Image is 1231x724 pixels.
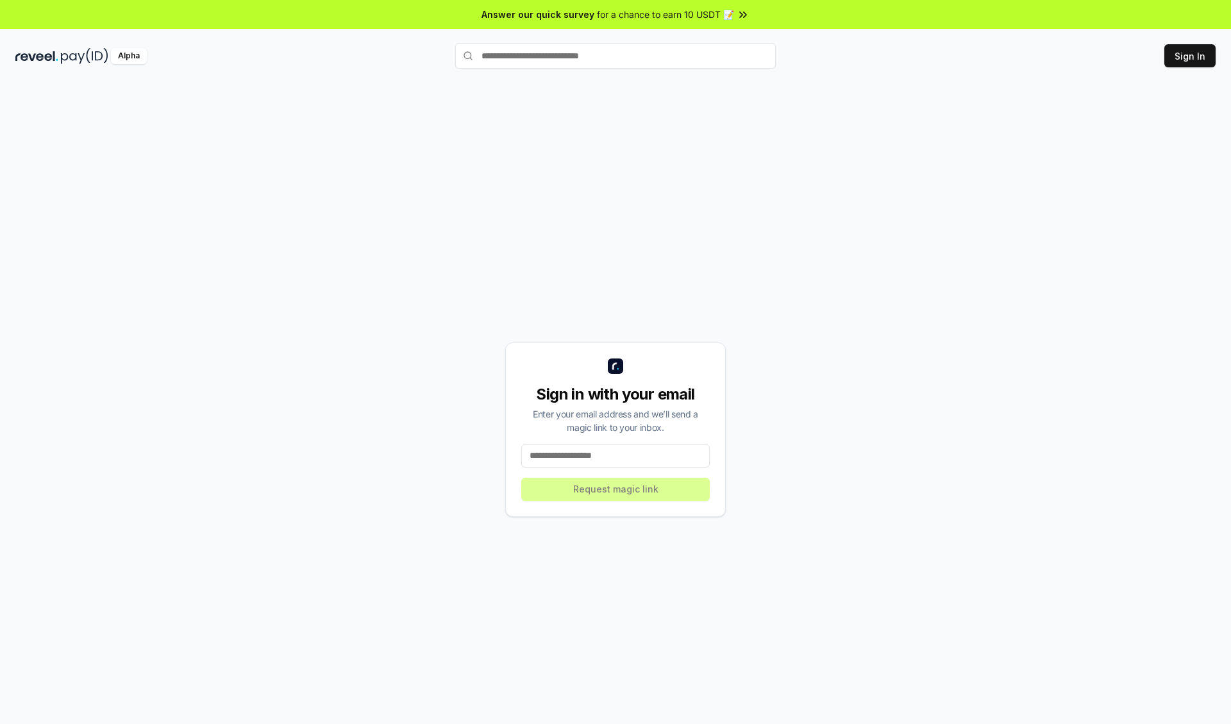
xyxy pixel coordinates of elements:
img: reveel_dark [15,48,58,64]
div: Alpha [111,48,147,64]
button: Sign In [1164,44,1216,67]
img: pay_id [61,48,108,64]
span: for a chance to earn 10 USDT 📝 [597,8,734,21]
span: Answer our quick survey [482,8,594,21]
div: Enter your email address and we’ll send a magic link to your inbox. [521,407,710,434]
div: Sign in with your email [521,384,710,405]
img: logo_small [608,358,623,374]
